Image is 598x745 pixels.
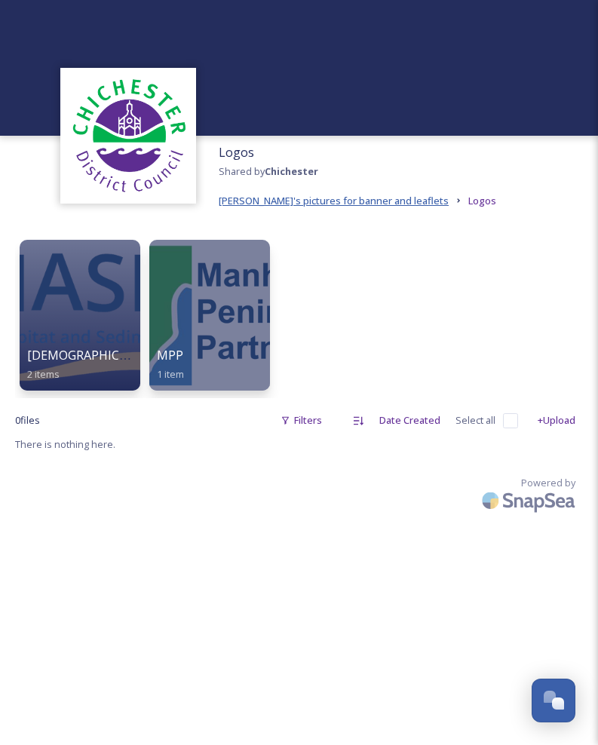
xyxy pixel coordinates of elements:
span: 2 items [27,367,60,381]
span: 0 file s [15,413,40,428]
span: Select all [455,413,495,428]
span: [DEMOGRAPHIC_DATA] [27,347,161,363]
button: Open Chat [532,679,575,722]
span: There is nothing here. [15,437,115,451]
div: +Upload [530,406,583,435]
span: MPP [157,347,183,363]
div: Date Created [372,406,448,435]
img: Logo_of_Chichester_District_Council.png [68,75,189,196]
img: SnapSea Logo [477,483,583,518]
span: Powered by [521,476,575,490]
a: MPP1 item [145,232,274,391]
span: [PERSON_NAME]'s pictures for banner and leaflets [219,194,449,207]
a: [PERSON_NAME]'s pictures for banner and leaflets [219,192,449,210]
span: Logos [219,144,254,161]
span: 1 item [157,367,184,381]
span: Shared by [219,164,318,178]
strong: Chichester [265,164,318,178]
span: Logos [468,194,496,207]
a: [DEMOGRAPHIC_DATA]2 items [15,232,145,391]
a: Logos [468,192,496,210]
div: Filters [273,406,330,435]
